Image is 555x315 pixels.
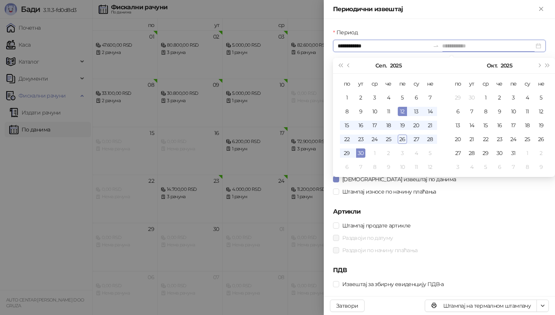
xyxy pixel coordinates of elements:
[520,132,534,146] td: 2025-10-25
[423,132,437,146] td: 2025-09-28
[340,118,354,132] td: 2025-09-15
[333,5,536,14] div: Периодични извештај
[336,58,345,73] button: Претходна година (Control + left)
[382,132,395,146] td: 2025-09-25
[409,146,423,160] td: 2025-10-04
[338,42,430,50] input: Период
[368,77,382,91] th: ср
[495,107,504,116] div: 9
[382,104,395,118] td: 2025-09-11
[412,93,421,102] div: 6
[333,207,546,216] h5: Артикли
[370,93,379,102] div: 3
[423,91,437,104] td: 2025-09-07
[370,148,379,158] div: 1
[370,135,379,144] div: 24
[375,58,387,73] button: Изабери месец
[467,121,476,130] div: 14
[384,93,393,102] div: 4
[409,77,423,91] th: су
[509,121,518,130] div: 17
[467,93,476,102] div: 30
[479,118,493,132] td: 2025-10-15
[339,234,396,242] span: Раздвоји по датуму
[412,162,421,172] div: 11
[423,146,437,160] td: 2025-10-05
[425,162,435,172] div: 12
[506,160,520,174] td: 2025-11-07
[354,132,368,146] td: 2025-09-23
[479,146,493,160] td: 2025-10-29
[398,121,407,130] div: 19
[506,77,520,91] th: пе
[354,104,368,118] td: 2025-09-09
[342,135,351,144] div: 22
[382,77,395,91] th: че
[523,148,532,158] div: 1
[354,91,368,104] td: 2025-09-02
[354,160,368,174] td: 2025-10-07
[534,132,548,146] td: 2025-10-26
[395,118,409,132] td: 2025-09-19
[425,148,435,158] div: 5
[536,121,546,130] div: 19
[356,162,365,172] div: 7
[465,104,479,118] td: 2025-10-07
[433,43,439,49] span: swap-right
[339,221,414,230] span: Штампај продате артикле
[395,146,409,160] td: 2025-10-03
[409,132,423,146] td: 2025-09-27
[451,104,465,118] td: 2025-10-06
[536,162,546,172] div: 9
[467,135,476,144] div: 21
[465,77,479,91] th: ут
[451,91,465,104] td: 2025-09-29
[368,132,382,146] td: 2025-09-24
[356,135,365,144] div: 23
[333,266,546,275] h5: ПДВ
[333,28,362,37] label: Период
[453,135,462,144] div: 20
[398,148,407,158] div: 3
[395,132,409,146] td: 2025-09-26
[493,118,506,132] td: 2025-10-16
[370,162,379,172] div: 8
[495,135,504,144] div: 23
[342,162,351,172] div: 6
[481,107,490,116] div: 8
[339,280,447,288] span: Извештај за збирну евиденцију ПДВ-а
[356,148,365,158] div: 30
[493,104,506,118] td: 2025-10-09
[479,91,493,104] td: 2025-10-01
[465,91,479,104] td: 2025-09-30
[453,121,462,130] div: 13
[481,162,490,172] div: 5
[368,146,382,160] td: 2025-10-01
[520,77,534,91] th: су
[345,58,353,73] button: Претходни месец (PageUp)
[534,118,548,132] td: 2025-10-19
[520,104,534,118] td: 2025-10-11
[398,107,407,116] div: 12
[330,300,365,312] button: Затвори
[412,135,421,144] div: 27
[409,91,423,104] td: 2025-09-06
[467,107,476,116] div: 7
[487,58,497,73] button: Изабери месец
[523,162,532,172] div: 8
[453,162,462,172] div: 3
[534,160,548,174] td: 2025-11-09
[451,118,465,132] td: 2025-10-13
[523,121,532,130] div: 18
[479,132,493,146] td: 2025-10-22
[451,146,465,160] td: 2025-10-27
[506,146,520,160] td: 2025-10-31
[384,107,393,116] div: 11
[340,91,354,104] td: 2025-09-01
[384,135,393,144] div: 25
[453,148,462,158] div: 27
[412,121,421,130] div: 20
[479,77,493,91] th: ср
[506,104,520,118] td: 2025-10-10
[493,132,506,146] td: 2025-10-23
